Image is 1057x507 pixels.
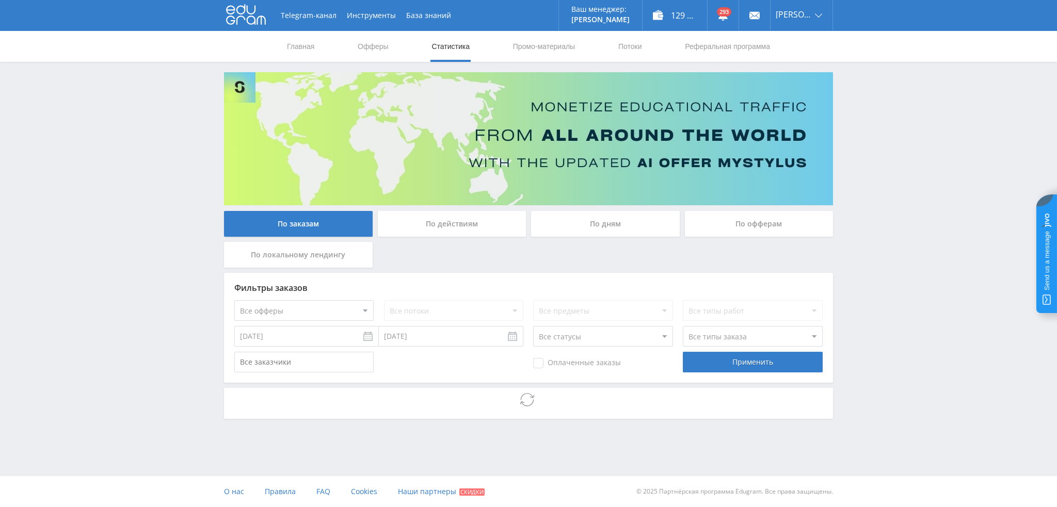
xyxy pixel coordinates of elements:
span: Cookies [351,486,377,496]
a: Офферы [357,31,390,62]
span: Правила [265,486,296,496]
img: Banner [224,72,833,205]
div: По дням [531,211,680,237]
div: По действиям [378,211,526,237]
div: © 2025 Партнёрская программа Edugram. Все права защищены. [534,476,833,507]
a: Главная [286,31,315,62]
div: По офферам [685,211,834,237]
a: Cookies [351,476,377,507]
a: Правила [265,476,296,507]
div: Фильтры заказов [234,283,823,292]
a: Промо-материалы [512,31,576,62]
a: Статистика [430,31,471,62]
p: Ваш менеджер: [571,5,630,13]
span: Оплаченные заказы [533,358,621,368]
span: Наши партнеры [398,486,456,496]
a: О нас [224,476,244,507]
span: Скидки [459,488,485,496]
a: FAQ [316,476,330,507]
span: О нас [224,486,244,496]
a: Потоки [617,31,643,62]
a: Наши партнеры Скидки [398,476,485,507]
p: [PERSON_NAME] [571,15,630,24]
div: Применить [683,352,822,372]
input: Все заказчики [234,352,374,372]
div: По заказам [224,211,373,237]
span: [PERSON_NAME] [776,10,812,19]
span: FAQ [316,486,330,496]
div: По локальному лендингу [224,242,373,268]
a: Реферальная программа [684,31,771,62]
